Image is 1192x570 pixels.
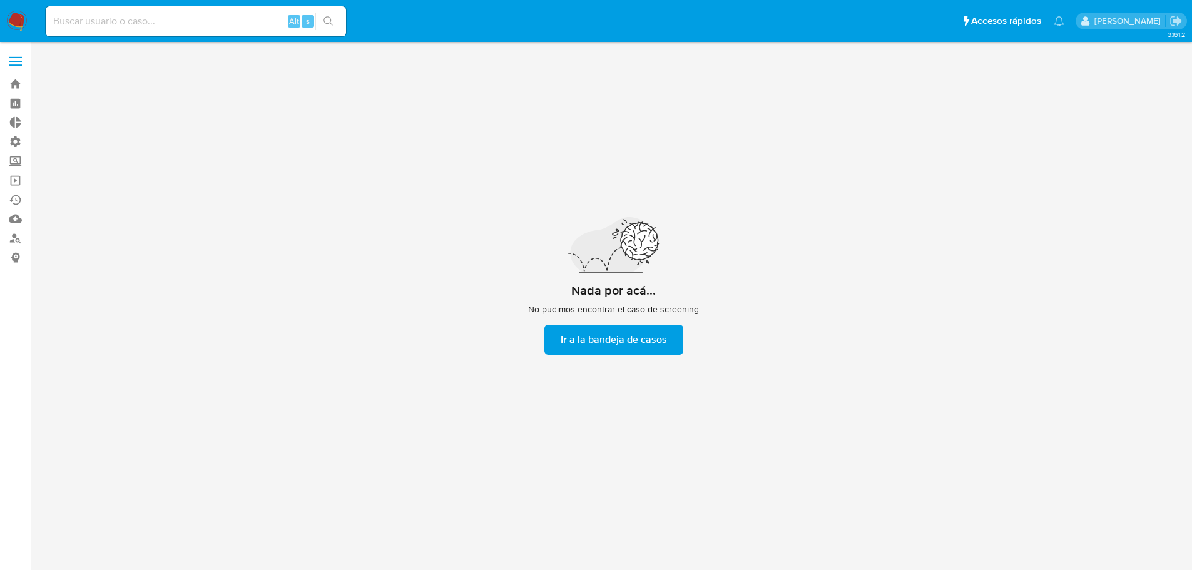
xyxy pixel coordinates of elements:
a: Notificaciones [1054,16,1064,26]
h2: Nada por acá... [571,283,656,298]
a: Salir [1169,14,1183,28]
span: No pudimos encontrar el caso de screening [528,303,699,315]
span: Ir a la bandeja de casos [561,326,667,354]
span: Accesos rápidos [971,14,1041,28]
span: s [306,15,310,27]
input: Buscar usuario o caso... [46,13,346,29]
button: Ir a la bandeja de casos [544,325,683,355]
button: search-icon [315,13,341,30]
span: Alt [289,15,299,27]
p: nicolas.tyrkiel@mercadolibre.com [1094,15,1165,27]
